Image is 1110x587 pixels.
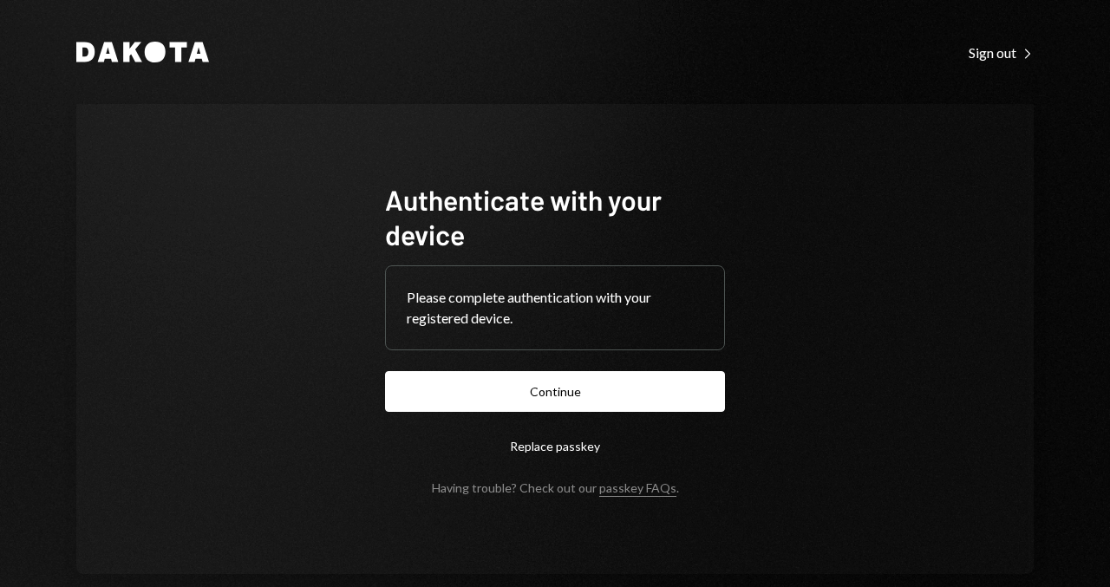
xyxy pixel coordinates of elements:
[407,287,703,329] div: Please complete authentication with your registered device.
[385,182,725,251] h1: Authenticate with your device
[599,480,676,497] a: passkey FAQs
[969,42,1034,62] a: Sign out
[385,371,725,412] button: Continue
[969,44,1034,62] div: Sign out
[385,426,725,466] button: Replace passkey
[432,480,679,495] div: Having trouble? Check out our .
